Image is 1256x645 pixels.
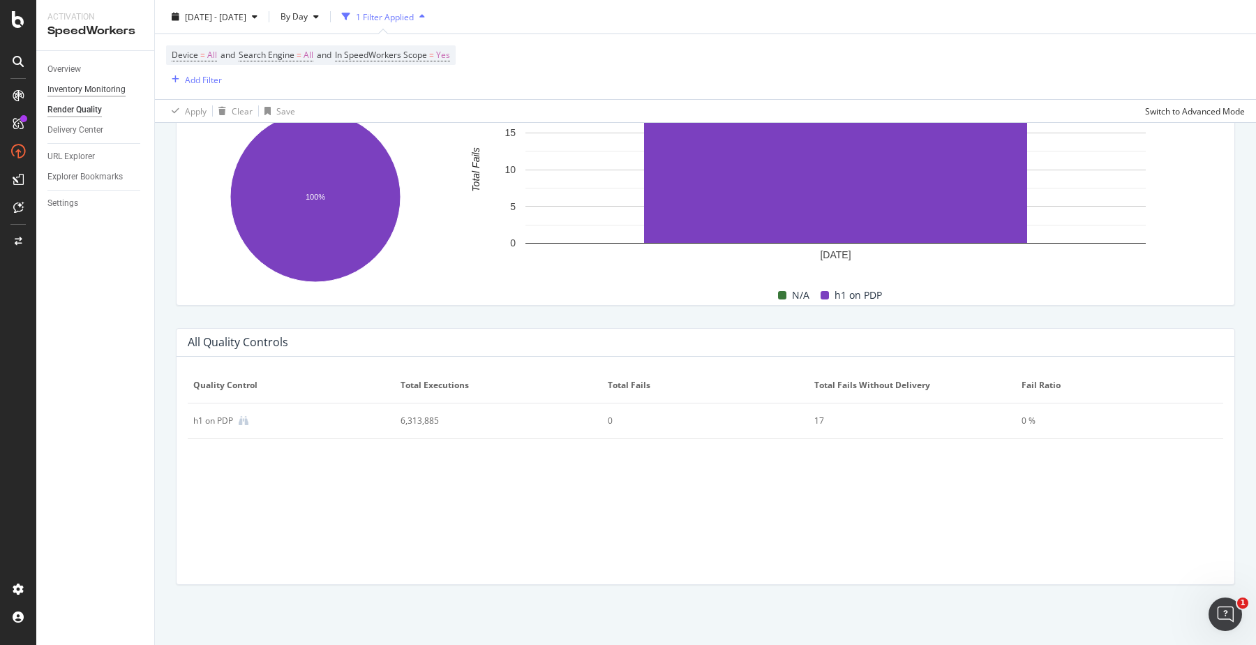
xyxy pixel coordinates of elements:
[172,49,198,61] span: Device
[814,379,1007,392] span: Total fails without Delivery
[356,10,414,22] div: 1 Filter Applied
[504,164,516,175] text: 10
[47,170,144,184] a: Explorer Bookmarks
[220,49,235,61] span: and
[47,196,144,211] a: Settings
[820,249,851,260] text: [DATE]
[1237,598,1248,609] span: 1
[188,104,442,294] svg: A chart.
[297,49,301,61] span: =
[239,49,294,61] span: Search Engine
[193,415,233,427] div: h1 on PDP
[47,11,143,23] div: Activation
[510,201,516,212] text: 5
[47,123,103,138] div: Delivery Center
[188,335,288,349] div: All Quality Controls
[1145,105,1245,117] div: Switch to Advanced Mode
[470,147,481,191] text: Total Fails
[275,10,308,22] span: By Day
[306,193,325,201] text: 100%
[47,170,123,184] div: Explorer Bookmarks
[47,123,144,138] a: Delivery Center
[510,237,516,249] text: 0
[1139,100,1245,122] button: Switch to Advanced Mode
[317,49,331,61] span: and
[47,103,102,117] div: Render Quality
[401,415,577,427] div: 6,313,885
[1022,415,1198,427] div: 0 %
[47,149,144,164] a: URL Explorer
[608,379,800,392] span: Total Fails
[47,82,126,97] div: Inventory Monitoring
[47,62,81,77] div: Overview
[504,127,516,138] text: 15
[166,100,207,122] button: Apply
[275,6,324,28] button: By Day
[448,89,1223,274] svg: A chart.
[166,6,263,28] button: [DATE] - [DATE]
[47,82,144,97] a: Inventory Monitoring
[1022,379,1214,392] span: Fail Ratio
[1209,598,1242,631] iframe: Intercom live chat
[47,23,143,39] div: SpeedWorkers
[47,62,144,77] a: Overview
[166,71,222,88] button: Add Filter
[213,100,253,122] button: Clear
[207,45,217,65] span: All
[47,149,95,164] div: URL Explorer
[276,105,295,117] div: Save
[185,73,222,85] div: Add Filter
[336,6,431,28] button: 1 Filter Applied
[47,196,78,211] div: Settings
[304,45,313,65] span: All
[335,49,427,61] span: In SpeedWorkers Scope
[232,105,253,117] div: Clear
[47,103,144,117] a: Render Quality
[835,287,882,304] span: h1 on PDP
[185,10,246,22] span: [DATE] - [DATE]
[401,379,593,392] span: Total Executions
[185,105,207,117] div: Apply
[193,379,386,392] span: Quality Control
[200,49,205,61] span: =
[436,45,450,65] span: Yes
[792,287,809,304] span: N/A
[429,49,434,61] span: =
[814,415,991,427] div: 17
[608,415,784,427] div: 0
[259,100,295,122] button: Save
